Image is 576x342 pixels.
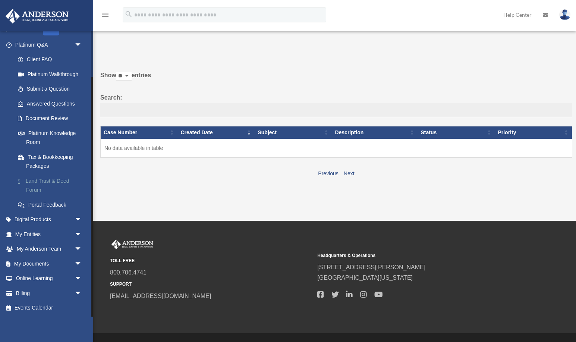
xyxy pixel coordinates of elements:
img: Anderson Advisors Platinum Portal [3,9,71,23]
a: [EMAIL_ADDRESS][DOMAIN_NAME] [110,293,211,299]
label: Search: [100,92,572,117]
label: Show entries [100,70,572,88]
a: My Documentsarrow_drop_down [5,256,93,271]
a: Platinum Knowledge Room [10,126,93,150]
a: Platinum Q&Aarrow_drop_down [5,37,93,52]
a: Online Learningarrow_drop_down [5,271,93,286]
small: TOLL FREE [110,257,312,265]
a: [STREET_ADDRESS][PERSON_NAME] [317,264,425,270]
th: Case Number: activate to sort column ascending [101,126,178,139]
input: Search: [100,103,572,117]
span: arrow_drop_down [75,242,89,257]
a: My Entitiesarrow_drop_down [5,227,93,242]
small: SUPPORT [110,280,312,288]
th: Created Date: activate to sort column ascending [177,126,255,139]
a: Client FAQ [10,52,93,67]
span: arrow_drop_down [75,256,89,272]
a: Tax & Bookkeeping Packages [10,150,93,173]
a: Submit a Question [10,82,93,97]
i: menu [101,10,110,19]
a: Previous [318,170,338,176]
a: Events Calendar [5,301,93,316]
a: Next [344,170,355,176]
img: Anderson Advisors Platinum Portal [110,239,155,249]
th: Status: activate to sort column ascending [418,126,495,139]
a: Portal Feedback [10,197,93,212]
span: arrow_drop_down [75,227,89,242]
a: Document Review [10,111,93,126]
span: arrow_drop_down [75,212,89,228]
a: menu [101,13,110,19]
span: arrow_drop_down [75,286,89,301]
td: No data available in table [101,139,572,157]
span: arrow_drop_down [75,271,89,286]
th: Priority: activate to sort column ascending [495,126,572,139]
a: Digital Productsarrow_drop_down [5,212,93,227]
i: search [125,10,133,18]
span: arrow_drop_down [75,37,89,53]
small: Headquarters & Operations [317,252,519,260]
a: Billingarrow_drop_down [5,286,93,301]
a: Answered Questions [10,96,89,111]
th: Subject: activate to sort column ascending [255,126,332,139]
a: 800.706.4741 [110,269,147,276]
a: Land Trust & Deed Forum [10,173,93,197]
a: My Anderson Teamarrow_drop_down [5,242,93,257]
a: [GEOGRAPHIC_DATA][US_STATE] [317,274,413,281]
th: Description: activate to sort column ascending [332,126,418,139]
a: Platinum Walkthrough [10,67,93,82]
select: Showentries [116,72,132,81]
img: User Pic [559,9,570,20]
